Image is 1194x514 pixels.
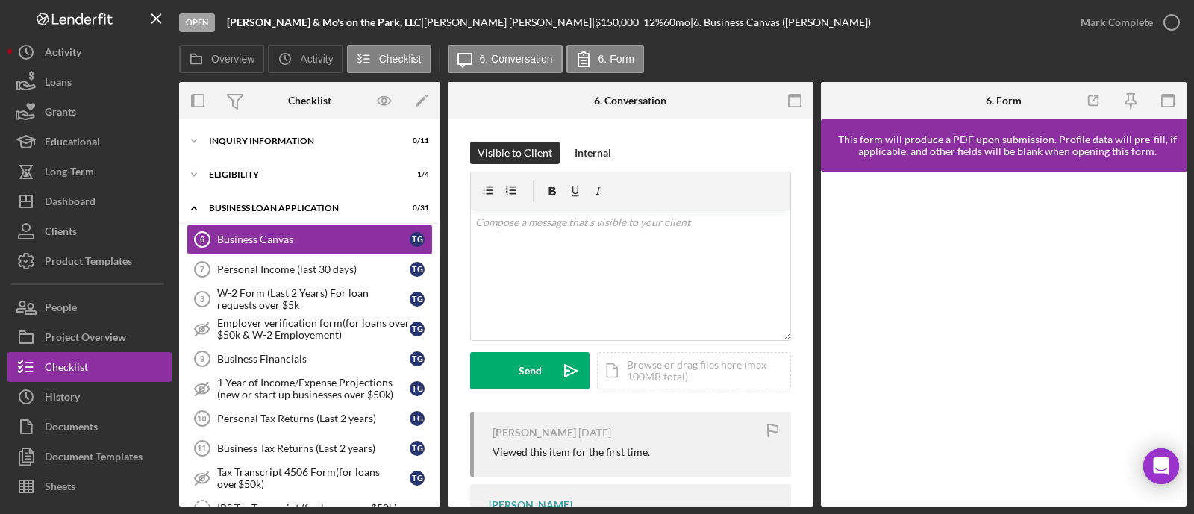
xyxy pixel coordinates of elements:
a: 10Personal Tax Returns (Last 2 years)TG [187,404,433,433]
time: 2025-09-03 18:04 [578,427,611,439]
div: BUSINESS LOAN APPLICATION [209,204,392,213]
div: T G [410,292,425,307]
label: 6. Conversation [480,53,553,65]
button: Overview [179,45,264,73]
label: Overview [211,53,254,65]
div: 6. Form [986,95,1022,107]
button: Documents [7,412,172,442]
div: Open Intercom Messenger [1143,448,1179,484]
div: IRS Tax Transcript (for loans over $50k) [217,502,432,514]
div: T G [410,232,425,247]
div: 0 / 11 [402,137,429,145]
span: $150,000 [595,16,639,28]
div: 1 / 4 [402,170,429,179]
div: W-2 Form (Last 2 Years) For loan requests over $5k [217,287,410,311]
div: Mark Complete [1081,7,1153,37]
div: T G [410,411,425,426]
button: Send [470,352,590,389]
b: [PERSON_NAME] & Mo's on the Park, LLC [227,16,421,28]
button: History [7,382,172,412]
div: T G [410,381,425,396]
div: Employer verification form(for loans over $50k & W-2 Employement) [217,317,410,341]
button: 6. Conversation [448,45,563,73]
button: Sheets [7,471,172,501]
div: Business Canvas [217,234,410,245]
div: Business Financials [217,353,410,365]
div: [PERSON_NAME] [489,499,572,511]
div: | [227,16,424,28]
a: 7Personal Income (last 30 days)TG [187,254,433,284]
div: Project Overview [45,322,126,356]
div: Send [519,352,542,389]
div: History [45,382,80,416]
div: INQUIRY INFORMATION [209,137,392,145]
button: Activity [268,45,343,73]
tspan: 9 [200,354,204,363]
div: T G [410,351,425,366]
div: Checklist [45,352,88,386]
tspan: 11 [197,444,206,453]
div: Personal Income (last 30 days) [217,263,410,275]
div: This form will produce a PDF upon submission. Profile data will pre-fill, if applicable, and othe... [828,134,1187,157]
a: 9Business FinancialsTG [187,344,433,374]
div: Tax Transcript 4506 Form(for loans over$50k) [217,466,410,490]
tspan: 7 [200,265,204,274]
div: 6. Conversation [594,95,666,107]
div: Visible to Client [478,142,552,164]
label: Activity [300,53,333,65]
div: [PERSON_NAME] [PERSON_NAME] | [424,16,595,28]
div: 12 % [643,16,663,28]
a: 1 Year of Income/Expense Projections (new or start up businesses over $50k)TG [187,374,433,404]
button: Document Templates [7,442,172,471]
button: Visible to Client [470,142,560,164]
div: Documents [45,412,98,445]
div: Open [179,13,215,32]
button: Internal [567,142,619,164]
a: 6Business CanvasTG [187,225,433,254]
div: People [45,292,77,326]
div: 0 / 31 [402,204,429,213]
iframe: Lenderfit form [836,187,1173,492]
div: ELIGIBILITY [209,170,392,179]
div: Sheets [45,471,75,505]
a: Employer verification form(for loans over $50k & W-2 Employement)TG [187,314,433,344]
div: T G [410,262,425,277]
div: 60 mo [663,16,690,28]
div: Checklist [288,95,331,107]
button: Checklist [7,352,172,382]
div: Internal [575,142,611,164]
tspan: 10 [197,414,206,423]
a: Tax Transcript 4506 Form(for loans over$50k)TG [187,463,433,493]
div: 1 Year of Income/Expense Projections (new or start up businesses over $50k) [217,377,410,401]
div: Document Templates [45,442,143,475]
div: T G [410,441,425,456]
div: Viewed this item for the first time. [493,446,650,458]
button: Project Overview [7,322,172,352]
